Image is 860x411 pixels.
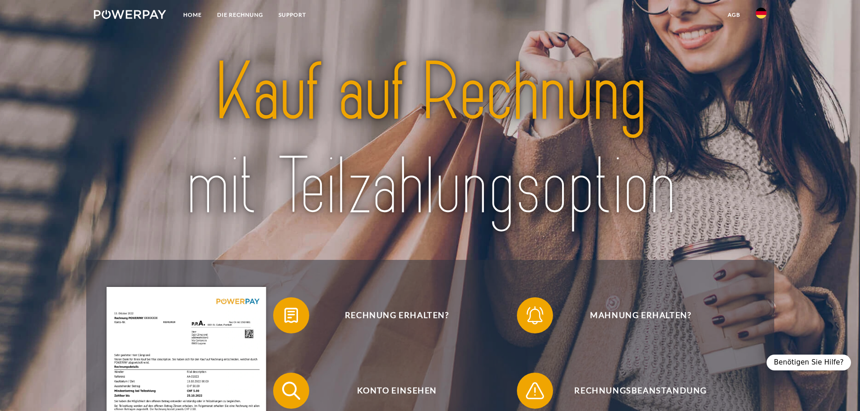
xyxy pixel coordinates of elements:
a: DIE RECHNUNG [209,7,271,23]
a: Home [176,7,209,23]
button: Konto einsehen [273,373,508,409]
span: Rechnungsbeanstandung [530,373,751,409]
div: Benötigen Sie Hilfe? [767,355,851,370]
button: Mahnung erhalten? [517,297,752,333]
img: qb_warning.svg [524,379,546,402]
button: Rechnung erhalten? [273,297,508,333]
img: qb_search.svg [280,379,302,402]
button: Rechnungsbeanstandung [517,373,752,409]
a: SUPPORT [271,7,314,23]
span: Mahnung erhalten? [530,297,751,333]
span: Rechnung erhalten? [286,297,507,333]
img: title-powerpay_de.svg [127,41,733,239]
img: qb_bell.svg [524,304,546,327]
a: agb [720,7,748,23]
img: qb_bill.svg [280,304,302,327]
img: de [756,8,767,18]
span: Konto einsehen [286,373,507,409]
img: logo-powerpay-white.svg [94,10,167,19]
